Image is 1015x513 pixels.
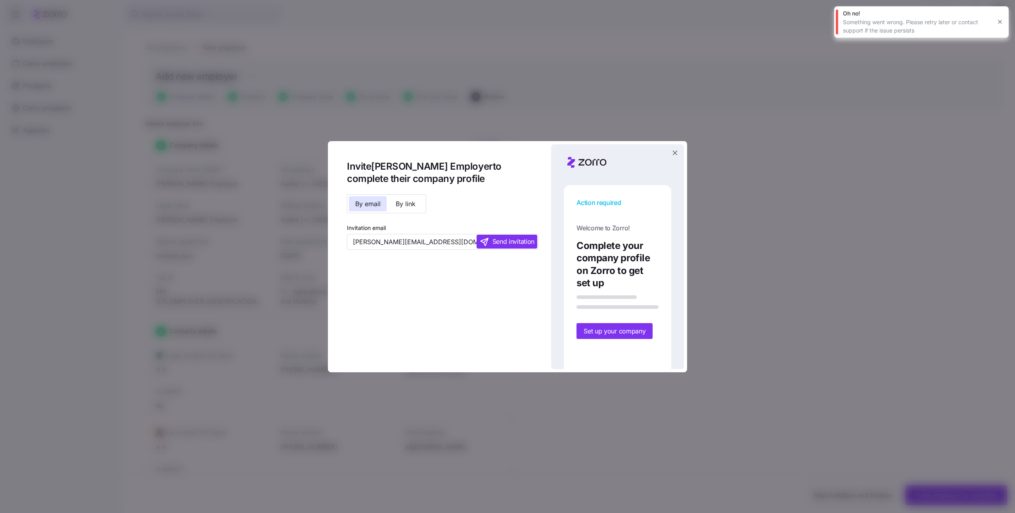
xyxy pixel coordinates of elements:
span: By email [355,201,381,207]
h1: Complete your company profile on Zorro to get set up [576,239,659,289]
button: Send invitation [477,235,537,249]
span: Welcome to Zorro! [576,223,659,233]
span: Send invitation [492,237,534,247]
label: Invitation email [347,224,386,232]
div: Oh no! [843,10,991,17]
span: Action required [576,198,659,208]
input: Add invitation email [347,234,538,250]
div: Something went wrong. Please retry later or contact support if the issue persists [843,18,991,34]
h1: Invite [PERSON_NAME] Employer to complete their company profile [347,160,538,185]
span: By link [396,201,416,207]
